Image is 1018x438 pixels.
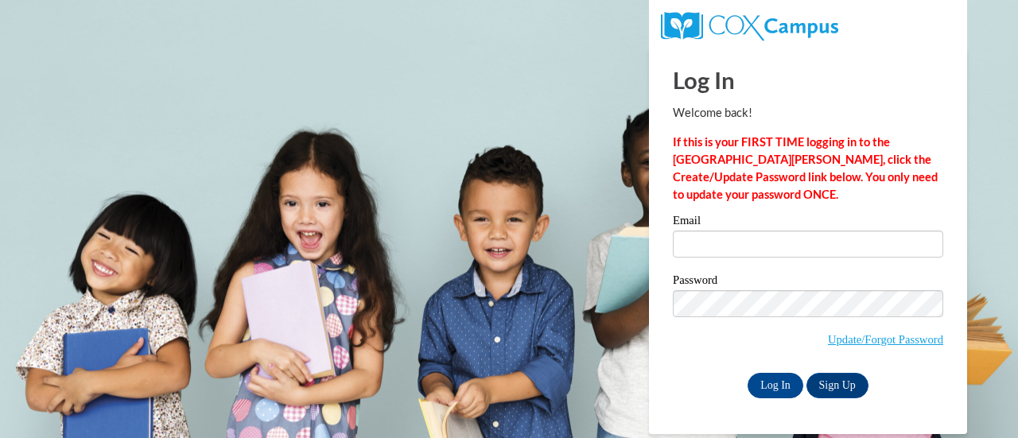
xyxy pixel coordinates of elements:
a: COX Campus [661,18,838,32]
h1: Log In [673,64,943,96]
a: Sign Up [806,373,868,398]
img: COX Campus [661,12,838,41]
input: Log In [748,373,803,398]
label: Password [673,274,943,290]
a: Update/Forgot Password [828,333,943,346]
p: Welcome back! [673,104,943,122]
strong: If this is your FIRST TIME logging in to the [GEOGRAPHIC_DATA][PERSON_NAME], click the Create/Upd... [673,135,938,201]
label: Email [673,215,943,231]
